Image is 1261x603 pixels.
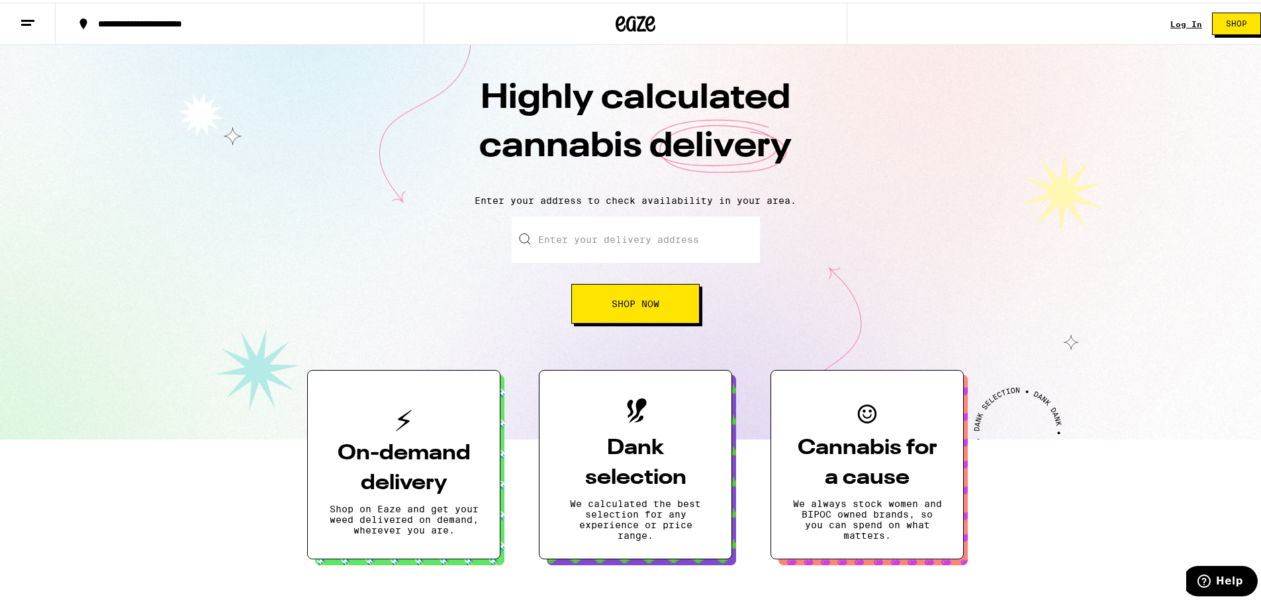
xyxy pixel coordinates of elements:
h3: Dank selection [561,431,710,490]
a: Log In [1170,17,1202,26]
button: Cannabis for a causeWe always stock women and BIPOC owned brands, so you can spend on what matters. [771,367,964,557]
p: Shop on Eaze and get your weed delivered on demand, wherever you are. [329,501,479,533]
h3: Cannabis for a cause [792,431,942,490]
button: Shop [1212,10,1261,32]
h1: Highly calculated cannabis delivery [404,72,867,182]
p: We always stock women and BIPOC owned brands, so you can spend on what matters. [792,496,942,538]
span: Shop Now [612,297,659,306]
p: Enter your address to check availability in your area. [13,193,1258,203]
h3: On-demand delivery [329,436,479,496]
input: Enter your delivery address [512,214,760,260]
p: We calculated the best selection for any experience or price range. [561,496,710,538]
iframe: Opens a widget where you can find more information [1186,563,1258,596]
button: Shop Now [571,281,700,321]
button: On-demand deliveryShop on Eaze and get your weed delivered on demand, wherever you are. [307,367,500,557]
span: Shop [1226,17,1247,25]
button: Dank selectionWe calculated the best selection for any experience or price range. [539,367,732,557]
